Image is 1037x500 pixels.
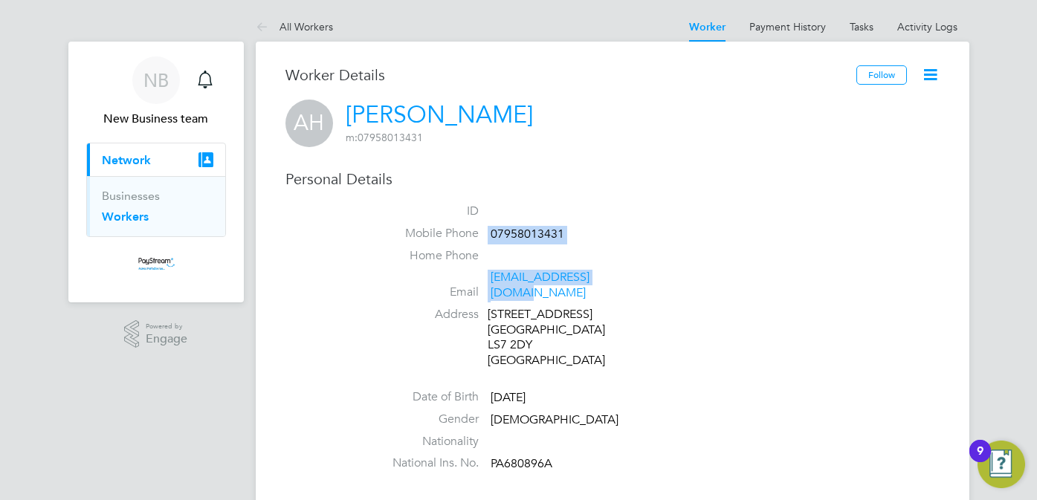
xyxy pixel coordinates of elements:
[375,204,479,219] label: ID
[749,20,826,33] a: Payment History
[689,21,726,33] a: Worker
[491,457,552,472] span: PA680896A
[375,226,479,241] label: Mobile Phone
[375,434,479,449] label: Nationality
[256,20,333,33] a: All Workers
[856,65,907,85] button: Follow
[143,71,169,90] span: NB
[491,412,618,427] span: [DEMOGRAPHIC_DATA]
[488,307,629,368] div: [STREET_ADDRESS] [GEOGRAPHIC_DATA] LS7 2DY [GEOGRAPHIC_DATA]
[86,110,226,128] span: New Business team
[977,451,983,470] div: 9
[375,455,479,471] label: National Ins. No.
[146,333,187,345] span: Engage
[897,20,957,33] a: Activity Logs
[375,307,479,322] label: Address
[375,389,479,405] label: Date of Birth
[978,441,1025,488] button: Open Resource Center, 9 new notifications
[346,131,358,144] span: m:
[86,56,226,128] a: NBNew Business team
[87,143,225,176] button: Network
[850,20,873,33] a: Tasks
[102,189,160,203] a: Businesses
[102,210,149,224] a: Workers
[86,252,226,276] a: Go to home page
[491,227,564,241] span: 07958013431
[68,42,244,302] nav: Main navigation
[124,320,187,348] a: Powered byEngage
[375,285,479,300] label: Email
[102,153,151,167] span: Network
[131,252,181,276] img: paystream-logo-retina.png
[375,248,479,264] label: Home Phone
[491,390,526,405] span: [DATE]
[146,320,187,333] span: Powered by
[285,169,940,189] h3: Personal Details
[285,100,333,147] span: AH
[491,270,589,300] a: [EMAIL_ADDRESS][DOMAIN_NAME]
[346,100,533,129] a: [PERSON_NAME]
[285,65,856,85] h3: Worker Details
[375,412,479,427] label: Gender
[87,176,225,236] div: Network
[346,131,423,144] span: 07958013431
